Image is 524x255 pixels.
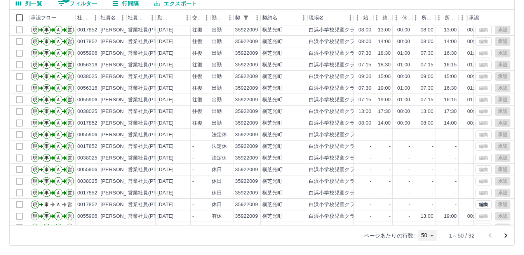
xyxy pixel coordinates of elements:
div: 契約コード [233,10,261,26]
div: - [409,143,410,150]
button: メニュー [117,12,129,24]
div: 0017852 [77,120,97,127]
div: - [432,131,433,139]
div: 白浜小学校児童クラブ [309,85,360,92]
div: [PERSON_NAME] [101,26,143,34]
div: 01:00 [397,96,410,104]
div: - [455,154,457,162]
div: 14:00 [444,120,457,127]
div: [PERSON_NAME] [101,178,143,185]
div: 14:00 [378,38,391,45]
div: [PERSON_NAME] [101,131,143,139]
div: 社員区分 [126,10,156,26]
text: 現 [33,50,37,56]
div: 35922009 [235,50,258,57]
text: 事 [44,27,49,33]
div: [DATE] [157,108,174,115]
div: 終業 [383,10,391,26]
div: 19:00 [378,96,391,104]
text: 事 [44,97,49,102]
div: 休日 [212,166,222,173]
div: 01:00 [397,50,410,57]
div: 0055906 [77,96,97,104]
text: 営 [68,50,72,56]
div: [DATE] [157,73,174,80]
div: 白浜小学校児童クラブ [309,154,360,162]
div: 0055906 [77,166,97,173]
div: 横芝光町 [262,73,283,80]
div: - [409,154,410,162]
div: [PERSON_NAME] [101,50,143,57]
div: 社員区分 [128,10,146,26]
div: 16:30 [444,50,457,57]
div: 35922009 [235,38,258,45]
div: 営業社員(PT契約) [128,50,169,57]
div: [PERSON_NAME] [101,61,143,69]
div: 往復 [192,120,202,127]
button: 次のページへ [498,228,514,243]
div: 35922009 [235,131,258,139]
div: 往復 [192,96,202,104]
div: 勤務区分 [210,10,233,26]
div: 営業社員(PT契約) [128,143,169,150]
div: - [409,166,410,173]
div: 営業社員(PT契約) [128,166,169,173]
text: 現 [33,62,37,68]
div: 出勤 [212,96,222,104]
div: 09:00 [421,73,433,80]
div: 営業社員(PT契約) [128,154,169,162]
div: [PERSON_NAME] [101,120,143,127]
div: 35922009 [235,166,258,173]
div: 13:00 [378,26,391,34]
div: 0038025 [77,178,97,185]
div: 社員名 [101,10,116,26]
div: 35922009 [235,108,258,115]
div: 出勤 [212,108,222,115]
div: 横芝光町 [262,108,283,115]
div: 所定開始 [421,10,434,26]
text: Ａ [56,39,61,44]
div: 16:15 [444,96,457,104]
div: [DATE] [157,96,174,104]
text: 営 [68,109,72,114]
div: 08:00 [421,120,433,127]
text: 営 [68,62,72,68]
text: 事 [44,62,49,68]
button: 編集 [475,200,492,209]
div: [PERSON_NAME] [101,166,143,173]
div: - [455,131,457,139]
div: 19:00 [378,85,391,92]
div: 休日 [212,178,222,185]
text: Ａ [56,50,61,56]
div: 出勤 [212,26,222,34]
text: 営 [68,39,72,44]
div: 07:15 [421,96,433,104]
div: 往復 [192,61,202,69]
div: - [370,154,371,162]
div: 休憩 [393,10,412,26]
div: 承認フロー [31,10,56,26]
text: 事 [44,39,49,44]
div: 00:00 [467,26,480,34]
div: [PERSON_NAME] [101,38,143,45]
div: - [192,166,194,173]
div: 01:00 [467,96,480,104]
div: 営業社員(PT契約) [128,120,169,127]
div: 35922009 [235,61,258,69]
div: 0055906 [77,50,97,57]
div: - [370,166,371,173]
text: Ａ [56,97,61,102]
text: 事 [44,144,49,149]
div: - [389,131,391,139]
button: メニュー [90,12,101,24]
div: [DATE] [157,85,174,92]
text: 営 [68,155,72,161]
div: 0038025 [77,73,97,80]
div: 15:00 [444,73,457,80]
div: 08:00 [359,26,371,34]
div: 00:00 [397,108,410,115]
div: 00:00 [397,26,410,34]
div: 白浜小学校児童クラブ [309,26,360,34]
div: - [192,143,194,150]
div: - [192,154,194,162]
